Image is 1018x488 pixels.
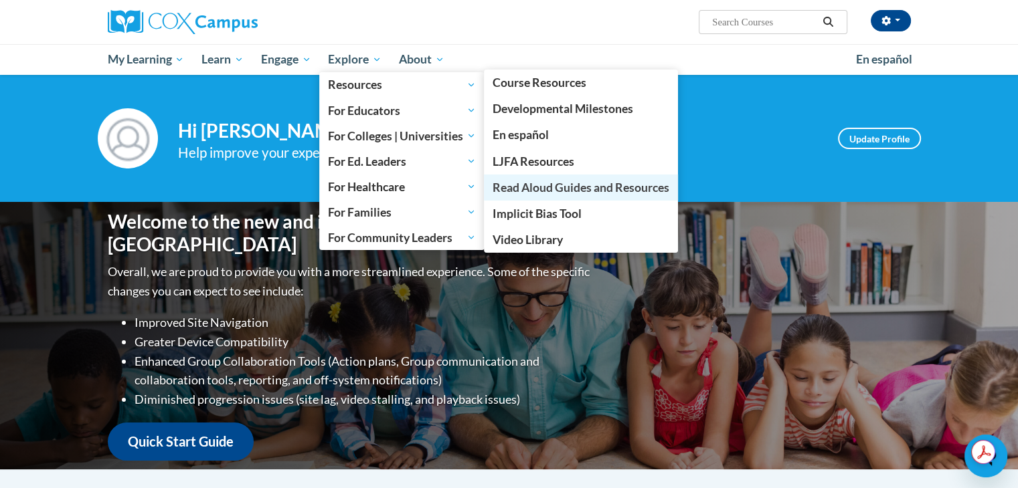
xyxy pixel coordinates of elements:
[201,51,244,68] span: Learn
[484,122,678,148] a: En español
[193,44,252,75] a: Learn
[328,77,476,93] span: Resources
[328,204,476,220] span: For Families
[319,225,485,250] a: For Community Leaders
[319,123,485,148] a: For Colleges | Universities
[328,178,476,195] span: For Healthcare
[135,352,593,390] li: Enhanced Group Collaboration Tools (Action plans, Group communication and collaboration tools, re...
[108,211,593,255] h1: Welcome to the new and improved [PERSON_NAME][GEOGRAPHIC_DATA]
[328,128,476,144] span: For Colleges | Universities
[711,14,818,30] input: Search Courses
[964,435,1007,477] iframe: Button to launch messaging window
[108,262,593,301] p: Overall, we are proud to provide you with a more streamlined experience. Some of the specific cha...
[319,174,485,199] a: For Healthcare
[319,72,485,98] a: Resources
[493,128,549,142] span: En español
[107,51,184,68] span: My Learning
[328,51,381,68] span: Explore
[484,227,678,253] a: Video Library
[484,201,678,227] a: Implicit Bias Tool
[484,70,678,96] a: Course Resources
[328,229,476,245] span: For Community Leaders
[493,207,582,221] span: Implicit Bias Tool
[178,142,818,164] div: Help improve your experience by keeping your profile up to date.
[838,128,921,149] a: Update Profile
[252,44,320,75] a: Engage
[319,199,485,225] a: For Families
[847,45,921,74] a: En español
[135,313,593,332] li: Improved Site Navigation
[493,102,633,116] span: Developmental Milestones
[319,44,390,75] a: Explore
[319,148,485,174] a: For Ed. Leaders
[135,332,593,352] li: Greater Device Compatibility
[484,174,678,201] a: Read Aloud Guides and Resources
[818,14,838,30] button: Search
[399,51,444,68] span: About
[98,108,158,168] img: Profile Image
[88,44,931,75] div: Main menu
[328,102,476,118] span: For Educators
[261,51,311,68] span: Engage
[493,76,586,90] span: Course Resources
[484,96,678,122] a: Developmental Milestones
[135,390,593,409] li: Diminished progression issues (site lag, video stalling, and playback issues)
[856,52,912,66] span: En español
[328,153,476,169] span: For Ed. Leaders
[99,44,193,75] a: My Learning
[108,422,254,461] a: Quick Start Guide
[493,154,574,168] span: LJFA Resources
[871,10,911,31] button: Account Settings
[493,233,563,247] span: Video Library
[178,120,818,142] h4: Hi [PERSON_NAME]! Take a minute to review your profile.
[390,44,453,75] a: About
[108,10,362,34] a: Cox Campus
[319,98,485,123] a: For Educators
[108,10,258,34] img: Cox Campus
[493,180,669,195] span: Read Aloud Guides and Resources
[484,148,678,174] a: LJFA Resources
